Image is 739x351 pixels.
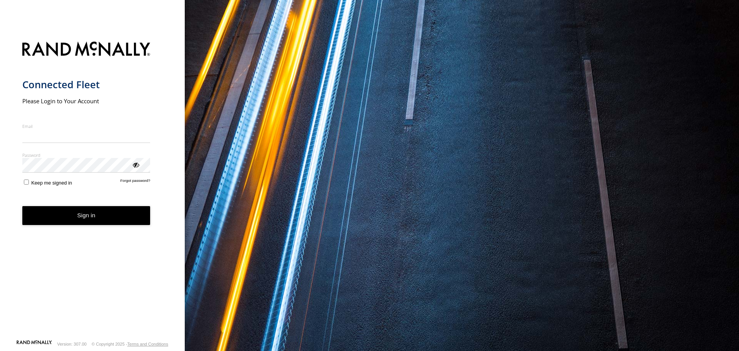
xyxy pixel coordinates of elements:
span: Keep me signed in [31,180,72,186]
div: © Copyright 2025 - [92,342,168,346]
h1: Connected Fleet [22,78,150,91]
a: Forgot password? [120,178,150,186]
div: Version: 307.00 [57,342,87,346]
div: ViewPassword [132,161,139,168]
input: Keep me signed in [24,180,29,185]
a: Terms and Conditions [127,342,168,346]
label: Password [22,152,150,158]
h2: Please Login to Your Account [22,97,150,105]
button: Sign in [22,206,150,225]
a: Visit our Website [17,340,52,348]
img: Rand McNally [22,40,150,60]
label: Email [22,123,150,129]
form: main [22,37,163,339]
